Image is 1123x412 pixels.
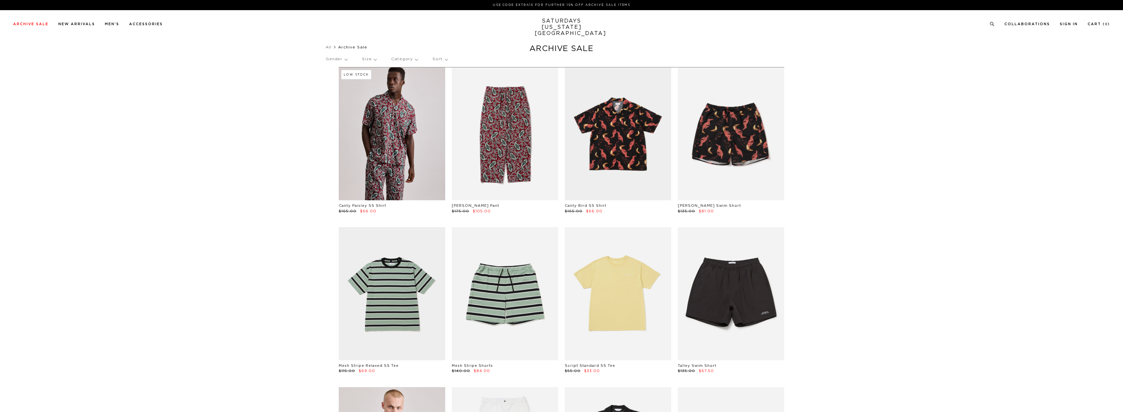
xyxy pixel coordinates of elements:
[1088,22,1110,26] a: Cart (0)
[565,209,582,213] span: $165.00
[16,3,1107,8] p: Use Code EXTRA15 for Further 15% Off Archive Sale Items
[452,364,493,367] a: Mesh Stripe Shorts
[58,22,95,26] a: New Arrivals
[474,369,490,373] span: $84.00
[699,369,714,373] span: $67.50
[359,369,375,373] span: $69.00
[678,369,695,373] span: $135.00
[432,52,447,67] p: Sort
[565,364,615,367] a: Script Standard SS Tee
[360,209,376,213] span: $66.00
[586,209,602,213] span: $66.00
[326,52,347,67] p: Gender
[341,70,371,79] div: Low Stock
[339,369,355,373] span: $115.00
[452,204,499,207] a: [PERSON_NAME] Pant
[13,22,48,26] a: Archive Sale
[535,18,589,37] a: SATURDAYS[US_STATE][GEOGRAPHIC_DATA]
[452,209,469,213] span: $175.00
[326,45,332,49] a: All
[339,209,356,213] span: $165.00
[584,369,600,373] span: $33.00
[1060,22,1078,26] a: Sign In
[678,364,716,367] a: Talley Swim Short
[1004,22,1050,26] a: Collaborations
[391,52,418,67] p: Category
[452,369,470,373] span: $140.00
[339,204,386,207] a: Canty Paisley SS Shirt
[338,45,367,49] span: Archive Sale
[699,209,714,213] span: $81.00
[678,209,695,213] span: $135.00
[678,204,741,207] a: [PERSON_NAME] Swim Short
[339,364,399,367] a: Mesh Stripe Relaxed SS Tee
[362,52,376,67] p: Size
[129,22,163,26] a: Accessories
[565,369,581,373] span: $55.00
[565,204,606,207] a: Canty Bird SS Shirt
[473,209,491,213] span: $105.00
[105,22,119,26] a: Men's
[1105,23,1108,26] small: 0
